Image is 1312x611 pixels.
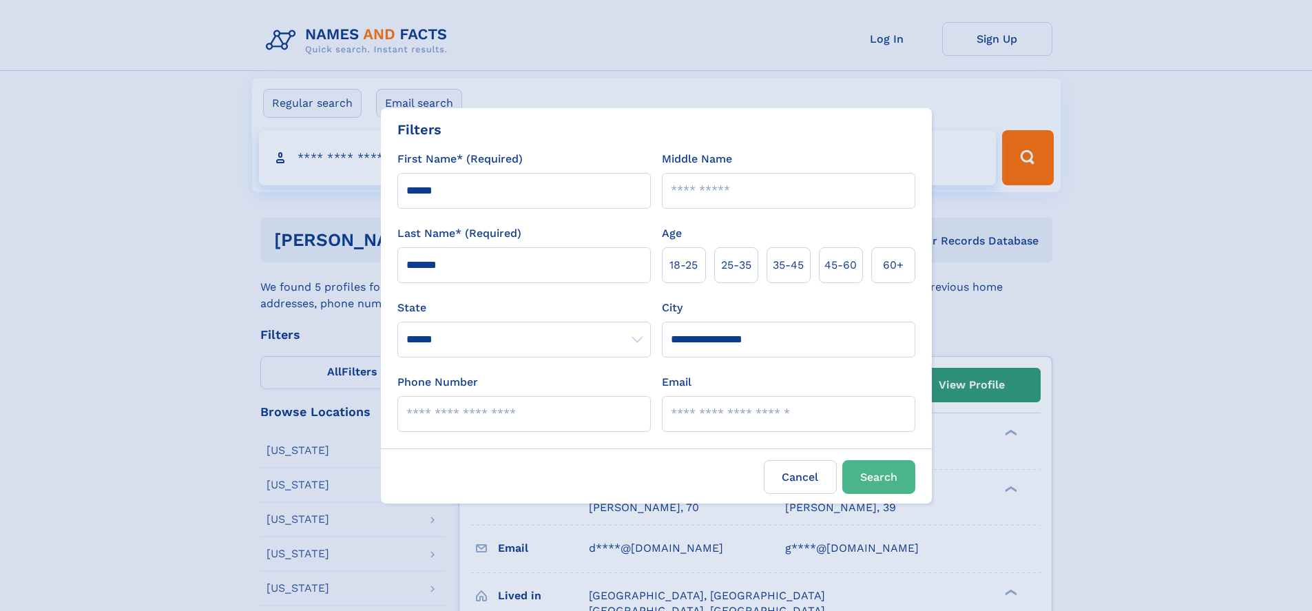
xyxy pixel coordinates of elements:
label: Email [662,374,691,391]
label: State [397,300,651,316]
span: 60+ [883,257,904,273]
label: City [662,300,683,316]
label: First Name* (Required) [397,151,523,167]
label: Age [662,225,682,242]
label: Cancel [764,460,837,494]
label: Middle Name [662,151,732,167]
label: Phone Number [397,374,478,391]
span: 18‑25 [669,257,698,273]
button: Search [842,460,915,494]
span: 45‑60 [824,257,857,273]
span: 35‑45 [773,257,804,273]
label: Last Name* (Required) [397,225,521,242]
div: Filters [397,119,441,140]
span: 25‑35 [721,257,751,273]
